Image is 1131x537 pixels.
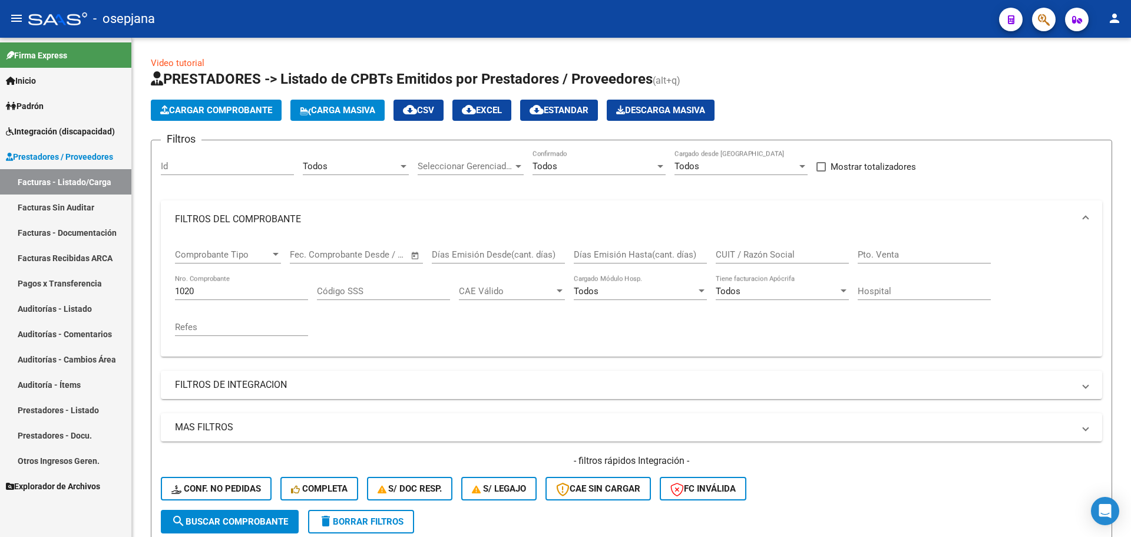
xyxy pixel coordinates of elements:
[175,213,1074,226] mat-panel-title: FILTROS DEL COMPROBANTE
[393,100,444,121] button: CSV
[6,100,44,113] span: Padrón
[6,49,67,62] span: Firma Express
[472,483,526,494] span: S/ legajo
[161,131,201,147] h3: Filtros
[831,160,916,174] span: Mostrar totalizadores
[574,286,598,296] span: Todos
[171,514,186,528] mat-icon: search
[291,483,348,494] span: Completa
[530,105,588,116] span: Estandar
[175,378,1074,391] mat-panel-title: FILTROS DE INTEGRACION
[348,249,405,260] input: Fecha fin
[319,516,404,527] span: Borrar Filtros
[290,100,385,121] button: Carga Masiva
[9,11,24,25] mat-icon: menu
[280,477,358,500] button: Completa
[175,249,270,260] span: Comprobante Tipo
[6,125,115,138] span: Integración (discapacidad)
[520,100,598,121] button: Estandar
[161,477,272,500] button: Conf. no pedidas
[556,483,640,494] span: CAE SIN CARGAR
[418,161,513,172] span: Seleccionar Gerenciador
[319,514,333,528] mat-icon: delete
[459,286,554,296] span: CAE Válido
[530,103,544,117] mat-icon: cloud_download
[607,100,715,121] button: Descarga Masiva
[171,483,261,494] span: Conf. no pedidas
[660,477,746,500] button: FC Inválida
[308,510,414,533] button: Borrar Filtros
[303,161,328,172] span: Todos
[533,161,557,172] span: Todos
[6,480,100,493] span: Explorador de Archivos
[1107,11,1122,25] mat-icon: person
[716,286,740,296] span: Todos
[367,477,453,500] button: S/ Doc Resp.
[175,421,1074,434] mat-panel-title: MAS FILTROS
[161,200,1102,238] mat-expansion-panel-header: FILTROS DEL COMPROBANTE
[161,371,1102,399] mat-expansion-panel-header: FILTROS DE INTEGRACION
[409,249,422,262] button: Open calendar
[161,510,299,533] button: Buscar Comprobante
[6,150,113,163] span: Prestadores / Proveedores
[670,483,736,494] span: FC Inválida
[403,103,417,117] mat-icon: cloud_download
[160,105,272,116] span: Cargar Comprobante
[461,477,537,500] button: S/ legajo
[653,75,680,86] span: (alt+q)
[161,413,1102,442] mat-expansion-panel-header: MAS FILTROS
[616,105,705,116] span: Descarga Masiva
[290,249,338,260] input: Fecha inicio
[151,58,204,68] a: Video tutorial
[452,100,511,121] button: EXCEL
[378,483,442,494] span: S/ Doc Resp.
[161,454,1102,467] h4: - filtros rápidos Integración -
[93,6,155,32] span: - osepjana
[403,105,434,116] span: CSV
[462,105,502,116] span: EXCEL
[674,161,699,172] span: Todos
[151,100,282,121] button: Cargar Comprobante
[545,477,651,500] button: CAE SIN CARGAR
[6,74,36,87] span: Inicio
[161,238,1102,357] div: FILTROS DEL COMPROBANTE
[1091,497,1119,525] div: Open Intercom Messenger
[171,516,288,527] span: Buscar Comprobante
[300,105,375,116] span: Carga Masiva
[151,71,653,87] span: PRESTADORES -> Listado de CPBTs Emitidos por Prestadores / Proveedores
[607,100,715,121] app-download-masive: Descarga masiva de comprobantes (adjuntos)
[462,103,476,117] mat-icon: cloud_download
